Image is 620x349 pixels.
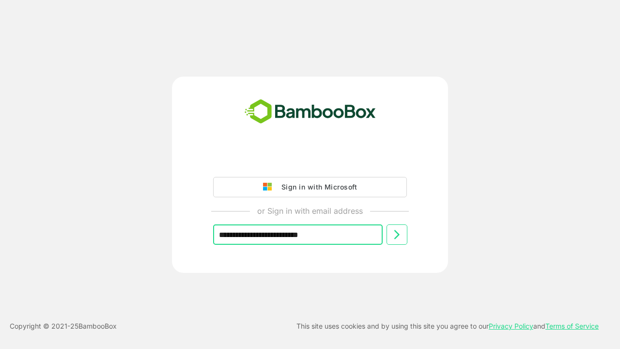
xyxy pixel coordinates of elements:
[10,320,117,332] p: Copyright © 2021- 25 BambooBox
[263,183,277,191] img: google
[208,150,412,171] iframe: Sign in with Google Button
[239,96,381,128] img: bamboobox
[277,181,357,193] div: Sign in with Microsoft
[257,205,363,217] p: or Sign in with email address
[545,322,599,330] a: Terms of Service
[213,177,407,197] button: Sign in with Microsoft
[489,322,533,330] a: Privacy Policy
[296,320,599,332] p: This site uses cookies and by using this site you agree to our and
